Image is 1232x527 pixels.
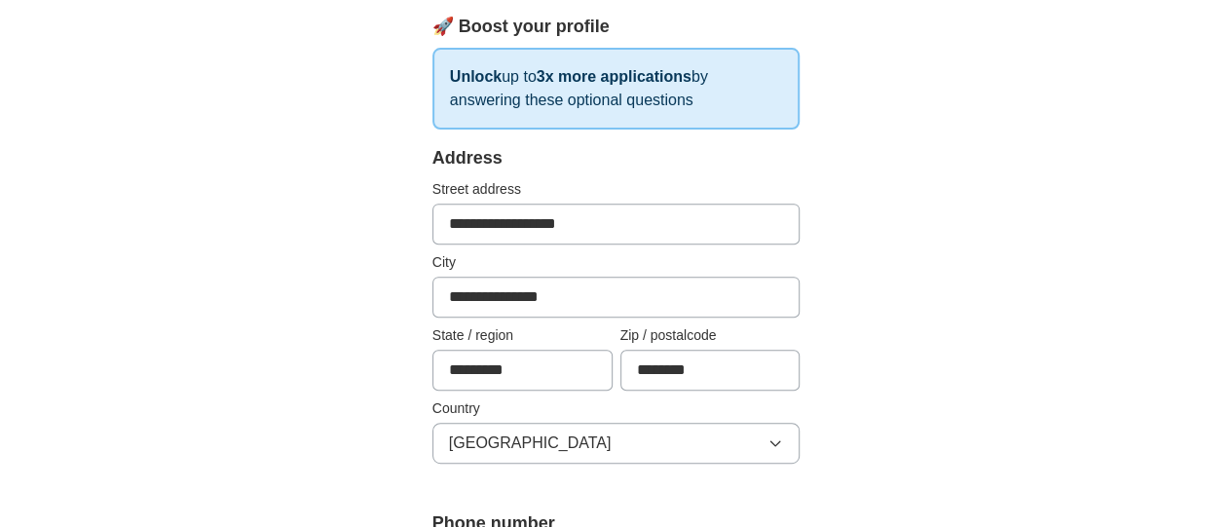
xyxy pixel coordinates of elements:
[432,145,801,171] div: Address
[432,325,613,346] label: State / region
[620,325,801,346] label: Zip / postalcode
[432,179,801,200] label: Street address
[432,252,801,273] label: City
[432,14,801,40] div: 🚀 Boost your profile
[449,432,612,455] span: [GEOGRAPHIC_DATA]
[432,398,801,419] label: Country
[450,68,502,85] strong: Unlock
[432,423,801,464] button: [GEOGRAPHIC_DATA]
[432,48,801,130] p: up to by answering these optional questions
[537,68,691,85] strong: 3x more applications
